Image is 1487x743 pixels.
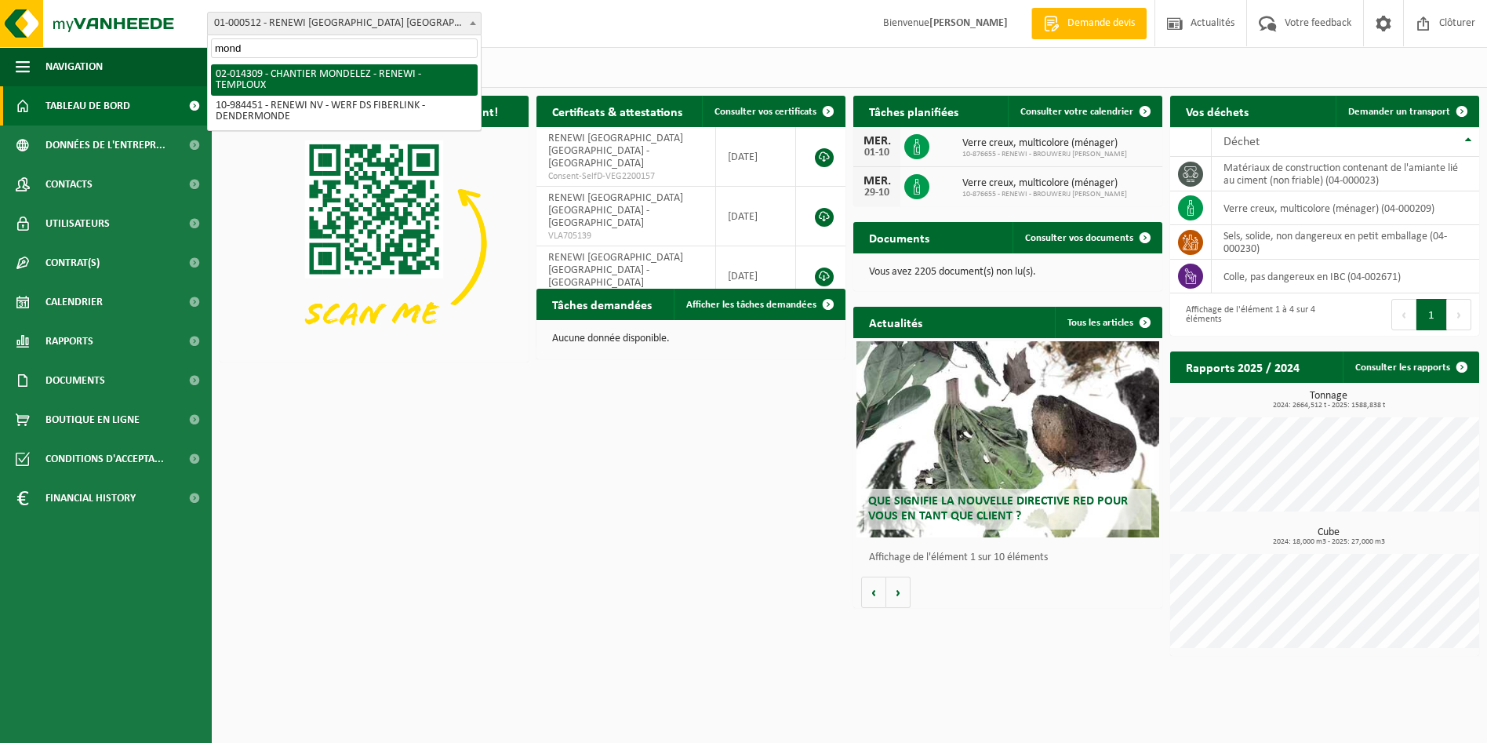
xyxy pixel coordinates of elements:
h2: Tâches planifiées [853,96,974,126]
span: Verre creux, multicolore (ménager) [962,137,1127,150]
span: Consent-SelfD-VEG2200157 [548,170,704,183]
h2: Actualités [853,307,938,337]
span: Financial History [45,479,136,518]
span: Documents [45,361,105,400]
h2: Vos déchets [1170,96,1264,126]
a: Demander un transport [1336,96,1478,127]
h3: Tonnage [1178,391,1479,410]
a: Que signifie la nouvelle directive RED pour vous en tant que client ? [856,341,1159,537]
h2: Certificats & attestations [536,96,698,126]
span: 2024: 18,000 m3 - 2025: 27,000 m3 [1178,538,1479,546]
a: Consulter les rapports [1343,351,1478,383]
span: Données de l'entrepr... [45,126,165,165]
td: [DATE] [716,127,796,187]
h2: Rapports 2025 / 2024 [1170,351,1315,382]
button: Previous [1391,299,1416,330]
span: Consulter vos documents [1025,233,1133,243]
a: Consulter votre calendrier [1008,96,1161,127]
a: Consulter vos certificats [702,96,844,127]
span: 01-000512 - RENEWI BELGIUM NV - LOMMEL [207,12,482,35]
span: Déchet [1223,136,1260,148]
span: 01-000512 - RENEWI BELGIUM NV - LOMMEL [208,13,481,35]
p: Vous avez 2205 document(s) non lu(s). [869,267,1147,278]
span: Tableau de bord [45,86,130,126]
h2: Tâches demandées [536,289,667,319]
td: verre creux, multicolore (ménager) (04-000209) [1212,191,1479,225]
span: Boutique en ligne [45,400,140,439]
h2: Documents [853,222,945,253]
span: Navigation [45,47,103,86]
div: 29-10 [861,188,893,198]
span: Calendrier [45,282,103,322]
div: Affichage de l'élément 1 à 4 sur 4 éléments [1178,297,1317,332]
td: [DATE] [716,246,796,306]
span: Consulter votre calendrier [1020,107,1133,117]
td: matériaux de construction contenant de l'amiante lié au ciment (non friable) (04-000023) [1212,157,1479,191]
span: Verre creux, multicolore (ménager) [962,177,1127,190]
span: RENEWI [GEOGRAPHIC_DATA] [GEOGRAPHIC_DATA] - [GEOGRAPHIC_DATA] [548,133,683,169]
div: MER. [861,135,893,148]
span: Afficher les tâches demandées [686,300,816,310]
span: Demander un transport [1348,107,1450,117]
span: 10-876655 - RENEWI - BROUWERIJ [PERSON_NAME] [962,190,1127,199]
a: Tous les articles [1055,307,1161,338]
button: Vorige [861,577,886,608]
li: 02-014309 - CHANTIER MONDELEZ - RENEWI - TEMPLOUX [211,64,478,96]
div: MER. [861,175,893,188]
span: VLA705139 [548,230,704,242]
h3: Cube [1178,527,1479,546]
p: Affichage de l'élément 1 sur 10 éléments [869,552,1154,563]
span: Contrat(s) [45,243,100,282]
button: Volgende [886,577,911,608]
span: 2024: 2664,512 t - 2025: 1588,838 t [1178,402,1479,410]
span: Demande devis [1063,16,1139,31]
span: Rapports [45,322,93,361]
span: Que signifie la nouvelle directive RED pour vous en tant que client ? [868,495,1128,523]
button: Next [1447,299,1471,330]
td: [DATE] [716,187,796,246]
button: 1 [1416,299,1447,330]
a: Demande devis [1031,8,1147,39]
span: 10-876655 - RENEWI - BROUWERIJ [PERSON_NAME] [962,150,1127,159]
a: Consulter vos documents [1013,222,1161,253]
img: Download de VHEPlus App [220,127,529,359]
span: Contacts [45,165,93,204]
span: Conditions d'accepta... [45,439,164,479]
p: Aucune donnée disponible. [552,333,830,344]
span: RENEWI [GEOGRAPHIC_DATA] [GEOGRAPHIC_DATA] - [GEOGRAPHIC_DATA] [548,192,683,229]
strong: [PERSON_NAME] [929,17,1008,29]
div: 01-10 [861,148,893,158]
span: Utilisateurs [45,204,110,243]
span: RENEWI [GEOGRAPHIC_DATA] [GEOGRAPHIC_DATA] - [GEOGRAPHIC_DATA] [548,252,683,289]
a: Afficher les tâches demandées [674,289,844,320]
span: Consulter vos certificats [714,107,816,117]
li: 10-984451 - RENEWI NV - WERF DS FIBERLINK - DENDERMONDE [211,96,478,127]
td: colle, pas dangereux en IBC (04-002671) [1212,260,1479,293]
td: sels, solide, non dangereux en petit emballage (04-000230) [1212,225,1479,260]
